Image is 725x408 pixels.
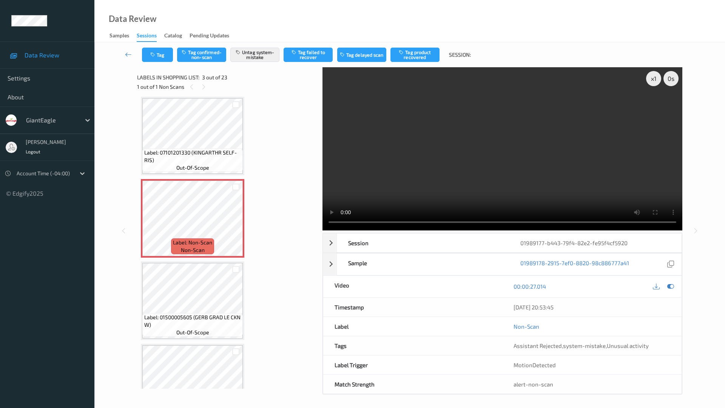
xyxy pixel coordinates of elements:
[449,51,471,59] span: Session:
[323,375,503,394] div: Match Strength
[520,259,629,269] a: 01989178-2915-7ef0-8820-98c886777a41
[323,276,503,297] div: Video
[164,31,190,41] a: Catalog
[514,283,546,290] a: 00:00:27.014
[110,32,129,41] div: Samples
[176,329,209,336] span: out-of-scope
[284,48,333,62] button: Tag failed to recover
[323,253,682,275] div: Sample01989178-2915-7ef0-8820-98c886777a41
[337,253,509,275] div: Sample
[323,355,503,374] div: Label Trigger
[563,342,606,349] span: system-mistake
[181,246,205,254] span: non-scan
[514,323,539,330] a: Non-Scan
[144,149,241,164] span: Label: 07101201330 (KINGARTHR SELF-RIS)
[323,317,503,336] div: Label
[190,32,229,41] div: Pending Updates
[502,355,682,374] div: MotionDetected
[110,31,137,41] a: Samples
[173,239,212,246] span: Label: Non-Scan
[646,71,661,86] div: x 1
[514,342,649,349] span: , ,
[137,31,164,42] a: Sessions
[509,233,682,252] div: 01989177-b443-79f4-82e2-fe95f4cf5920
[607,342,649,349] span: Unusual activity
[144,314,241,329] span: Label: 01500005605 (GERB GRAD LE CKN W)
[137,32,157,42] div: Sessions
[142,48,173,62] button: Tag
[190,31,237,41] a: Pending Updates
[390,48,440,62] button: Tag product recovered
[514,380,670,388] div: alert-non-scan
[109,15,156,23] div: Data Review
[177,48,226,62] button: Tag confirmed-non-scan
[663,71,679,86] div: 0 s
[514,342,562,349] span: Assistant Rejected
[164,32,182,41] div: Catalog
[323,336,503,355] div: Tags
[230,48,279,62] button: Untag system-mistake
[323,233,682,253] div: Session01989177-b443-79f4-82e2-fe95f4cf5920
[137,82,317,91] div: 1 out of 1 Non Scans
[137,74,199,81] span: Labels in shopping list:
[514,303,670,311] div: [DATE] 20:53:45
[337,233,509,252] div: Session
[337,48,386,62] button: Tag delayed scan
[323,298,503,317] div: Timestamp
[176,164,209,172] span: out-of-scope
[202,74,227,81] span: 3 out of 23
